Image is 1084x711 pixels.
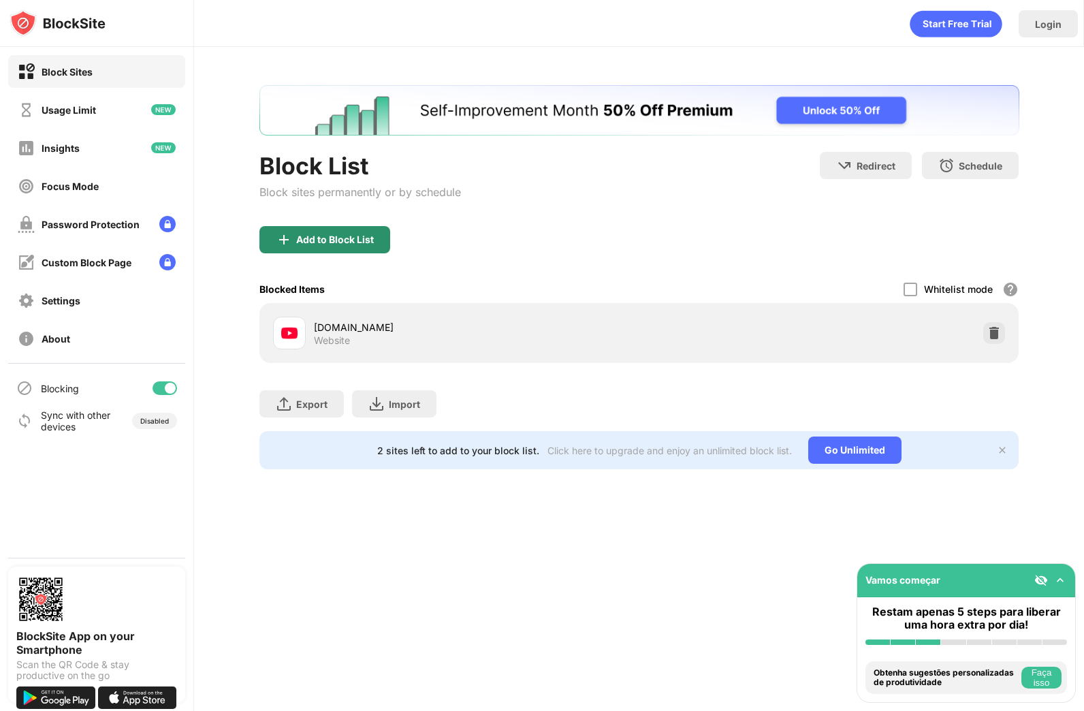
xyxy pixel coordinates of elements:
div: Block sites permanently or by schedule [259,185,461,199]
div: Password Protection [42,219,140,230]
img: about-off.svg [18,330,35,347]
div: Go Unlimited [808,437,902,464]
div: Restam apenas 5 steps para liberar uma hora extra por dia! [865,605,1067,631]
div: 2 sites left to add to your block list. [377,445,539,456]
div: Sync with other devices [41,409,111,432]
div: Export [296,398,328,410]
div: Insights [42,142,80,154]
img: download-on-the-app-store.svg [98,686,177,709]
img: password-protection-off.svg [18,216,35,233]
img: sync-icon.svg [16,413,33,429]
div: Settings [42,295,80,306]
img: favicons [281,325,298,341]
div: Website [314,334,350,347]
img: lock-menu.svg [159,216,176,232]
div: Redirect [857,160,895,172]
div: Login [1035,18,1062,30]
div: Vamos começar [865,574,940,586]
div: Import [389,398,420,410]
img: block-on.svg [18,63,35,80]
img: lock-menu.svg [159,254,176,270]
div: Usage Limit [42,104,96,116]
img: blocking-icon.svg [16,380,33,396]
img: new-icon.svg [151,142,176,153]
div: Add to Block List [296,234,374,245]
img: options-page-qr-code.png [16,575,65,624]
img: focus-off.svg [18,178,35,195]
div: Schedule [959,160,1002,172]
img: new-icon.svg [151,104,176,115]
div: Custom Block Page [42,257,131,268]
div: Obtenha sugestões personalizadas de produtividade [874,668,1018,688]
div: Whitelist mode [924,283,993,295]
img: get-it-on-google-play.svg [16,686,95,709]
div: [DOMAIN_NAME] [314,320,639,334]
img: logo-blocksite.svg [10,10,106,37]
div: Block List [259,152,461,180]
img: eye-not-visible.svg [1034,573,1048,587]
img: settings-off.svg [18,292,35,309]
div: Block Sites [42,66,93,78]
div: About [42,333,70,345]
img: omni-setup-toggle.svg [1053,573,1067,587]
img: x-button.svg [997,445,1008,456]
div: Disabled [140,417,169,425]
button: Faça isso [1021,667,1062,689]
div: Blocking [41,383,79,394]
img: insights-off.svg [18,140,35,157]
div: Blocked Items [259,283,325,295]
div: Scan the QR Code & stay productive on the go [16,659,177,681]
img: time-usage-off.svg [18,101,35,118]
div: Click here to upgrade and enjoy an unlimited block list. [547,445,792,456]
iframe: Banner [259,85,1019,136]
img: customize-block-page-off.svg [18,254,35,271]
div: BlockSite App on your Smartphone [16,629,177,657]
div: Focus Mode [42,180,99,192]
div: animation [910,10,1002,37]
